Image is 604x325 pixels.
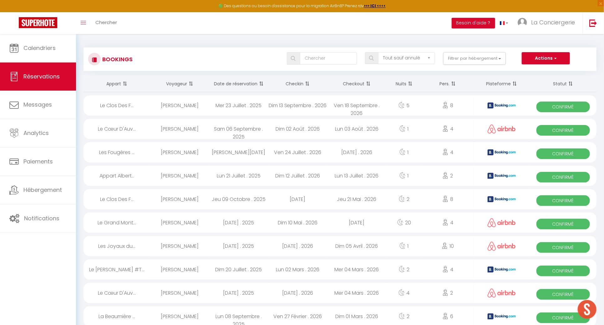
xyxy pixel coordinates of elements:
[23,157,53,165] span: Paiements
[443,52,506,65] button: Filtrer par hébergement
[23,186,62,194] span: Hébergement
[300,52,357,65] input: Chercher
[150,76,209,92] th: Sort by guest
[19,17,57,28] img: Super Booking
[452,18,495,28] button: Besoin d'aide ?
[530,76,596,92] th: Sort by status
[84,76,150,92] th: Sort by rentals
[95,19,117,26] span: Chercher
[589,19,597,27] img: logout
[91,12,122,34] a: Chercher
[473,76,530,92] th: Sort by channel
[518,18,527,27] img: ...
[268,76,327,92] th: Sort by checkin
[364,3,386,8] a: >>> ICI <<<<
[578,300,596,319] div: Ouvrir le chat
[23,44,56,52] span: Calendriers
[327,76,386,92] th: Sort by checkout
[522,52,570,65] button: Actions
[24,214,59,222] span: Notifications
[513,12,583,34] a: ... La Conciergerie
[531,18,575,26] span: La Conciergerie
[386,76,422,92] th: Sort by nights
[23,101,52,108] span: Messages
[23,129,49,137] span: Analytics
[23,72,60,80] span: Réservations
[422,76,473,92] th: Sort by people
[101,52,133,66] h3: Bookings
[209,76,268,92] th: Sort by booking date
